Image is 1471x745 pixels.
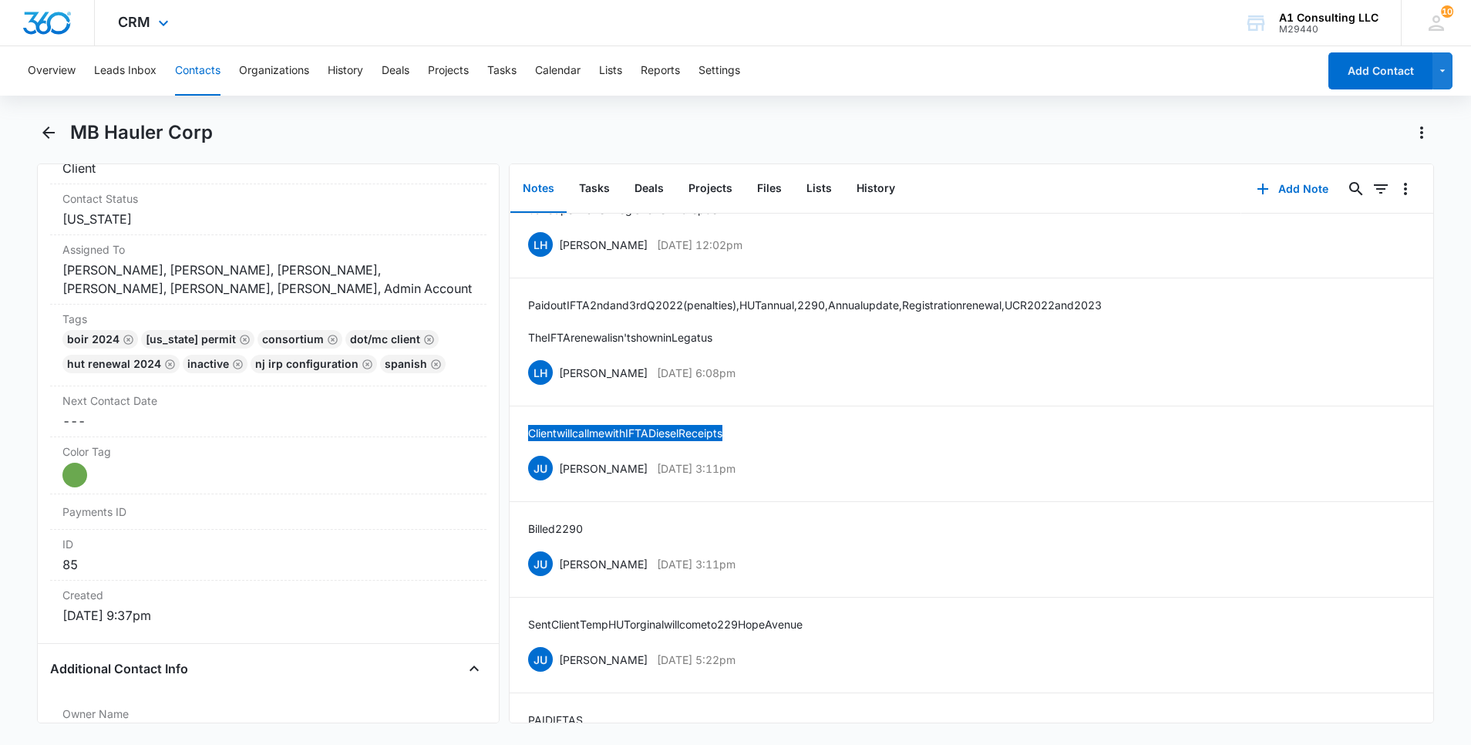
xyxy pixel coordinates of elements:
[698,46,740,96] button: Settings
[239,46,309,96] button: Organizations
[510,165,567,213] button: Notes
[528,551,553,576] span: JU
[559,365,648,381] p: [PERSON_NAME]
[1328,52,1432,89] button: Add Contact
[50,437,486,494] div: Color Tag
[1241,170,1344,207] button: Add Note
[62,536,474,552] dt: ID
[94,46,157,96] button: Leads Inbox
[50,305,486,386] div: TagsBOIR 2024Remove[US_STATE] PermitRemoveConsortiumRemoveDOT/MC ClientRemoveHUT Renewal 2024Remo...
[559,652,648,668] p: [PERSON_NAME]
[528,329,1102,346] p: The IFTA renewal isn't shown in Legatus
[1441,5,1453,18] span: 10
[328,46,363,96] button: History
[62,412,474,430] dd: ---
[62,210,474,228] dd: [US_STATE]
[62,606,474,625] dd: [DATE] 9:37pm
[528,425,722,441] p: Client will call me with IFTA Diesel Receipts
[567,165,622,213] button: Tasks
[62,393,474,409] label: Next Contact Date
[657,237,742,253] p: [DATE] 12:02pm
[239,334,250,345] button: Remove
[141,330,254,349] div: [US_STATE] Permit
[50,184,486,235] div: Contact Status[US_STATE]
[528,647,553,672] span: JU
[164,359,175,369] button: Remove
[232,359,243,369] button: Remove
[528,616,803,632] p: Sent Client Temp HUT orginal will come to 229 Hope Avenue
[794,165,844,213] button: Lists
[462,656,486,681] button: Close
[430,359,441,369] button: Remove
[258,330,342,349] div: Consortium
[62,241,474,258] label: Assigned To
[657,365,735,381] p: [DATE] 6:08pm
[62,706,474,722] label: Owner Name
[50,386,486,437] div: Next Contact Date---
[599,46,622,96] button: Lists
[487,46,517,96] button: Tasks
[559,460,648,477] p: [PERSON_NAME]
[1279,12,1378,24] div: account name
[345,330,439,349] div: DOT/MC Client
[118,14,150,30] span: CRM
[62,190,474,207] label: Contact Status
[183,355,247,373] div: INACTIVE
[528,456,553,480] span: JU
[62,555,474,574] dd: 85
[62,587,474,603] dt: Created
[657,652,735,668] p: [DATE] 5:22pm
[622,165,676,213] button: Deals
[657,556,735,572] p: [DATE] 3:11pm
[423,334,434,345] button: Remove
[327,334,338,345] button: Remove
[1279,24,1378,35] div: account id
[70,121,213,144] h1: MB Hauler Corp
[380,355,446,373] div: Spanish
[559,556,648,572] p: [PERSON_NAME]
[50,530,486,581] div: ID85
[362,359,372,369] button: Remove
[50,494,486,530] div: Payments ID
[1409,120,1434,145] button: Actions
[62,355,180,373] div: HUT Renewal 2024
[641,46,680,96] button: Reports
[428,46,469,96] button: Projects
[745,165,794,213] button: Files
[175,46,220,96] button: Contacts
[535,46,581,96] button: Calendar
[50,659,188,678] h4: Additional Contact Info
[62,311,474,327] label: Tags
[1441,5,1453,18] div: notifications count
[28,46,76,96] button: Overview
[676,165,745,213] button: Projects
[1344,177,1368,201] button: Search...
[657,460,735,477] p: [DATE] 3:11pm
[62,261,474,298] dd: [PERSON_NAME], [PERSON_NAME], [PERSON_NAME], [PERSON_NAME], [PERSON_NAME], [PERSON_NAME], Admin A...
[528,360,553,385] span: LH
[1368,177,1393,201] button: Filters
[528,521,583,537] p: Billed 2290
[251,355,377,373] div: NJ IRP CONFIGURATION
[382,46,409,96] button: Deals
[62,443,474,460] label: Color Tag
[559,237,648,253] p: [PERSON_NAME]
[123,334,133,345] button: Remove
[62,504,166,520] dt: Payments ID
[844,165,907,213] button: History
[528,297,1102,313] p: Paid out IFTA 2nd and 3rd Q 2022 (penalties), HUT annual, 2290, Annual update, Registration renew...
[1393,177,1418,201] button: Overflow Menu
[62,159,474,177] dd: Client
[528,712,583,728] p: PAID IFTAS
[62,330,138,349] div: BOIR 2024
[528,232,553,257] span: LH
[37,120,61,145] button: Back
[50,235,486,305] div: Assigned To[PERSON_NAME], [PERSON_NAME], [PERSON_NAME], [PERSON_NAME], [PERSON_NAME], [PERSON_NAM...
[50,581,486,631] div: Created[DATE] 9:37pm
